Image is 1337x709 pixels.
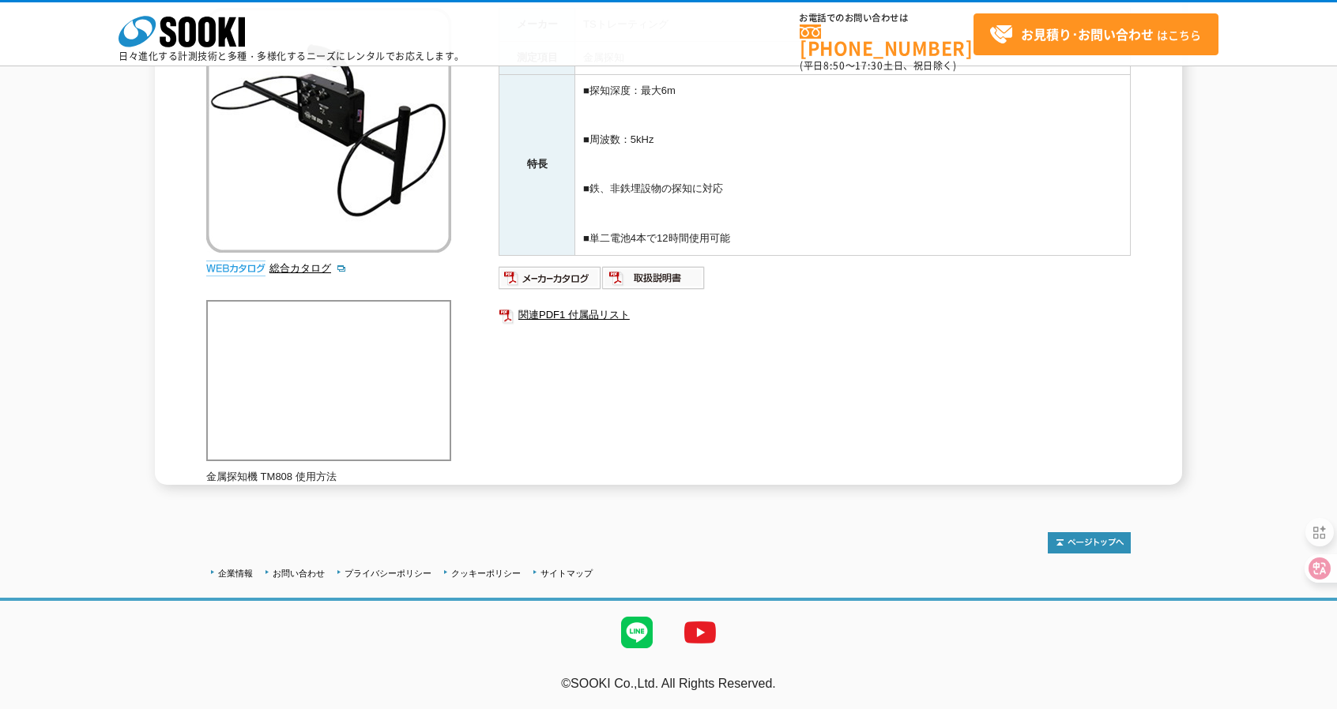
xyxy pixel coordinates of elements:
img: 取扱説明書 [602,265,706,291]
a: お問い合わせ [273,568,325,578]
a: お見積り･お問い合わせはこちら [974,13,1218,55]
span: はこちら [989,23,1201,47]
span: 17:30 [855,58,883,73]
a: プライバシーポリシー [345,568,431,578]
a: 関連PDF1 付属品リスト [499,305,1131,325]
td: ■探知深度：最大6m ■周波数：5kHz ■鉄、非鉄埋設物の探知に対応 ■単二電池4本で12時間使用可能 [575,74,1131,255]
img: トップページへ [1048,532,1131,553]
a: クッキーポリシー [451,568,521,578]
img: webカタログ [206,261,266,276]
img: YouTube [668,601,732,664]
span: (平日 ～ 土日、祝日除く) [800,58,956,73]
a: 取扱説明書 [602,276,706,287]
a: テストMail [1276,693,1337,707]
img: LINE [605,601,668,664]
p: 日々進化する計測技術と多種・多様化するニーズにレンタルでお応えします。 [119,51,465,61]
img: メーカーカタログ [499,265,602,291]
strong: お見積り･お問い合わせ [1021,24,1154,43]
a: サイトマップ [540,568,593,578]
span: お電話でのお問い合わせは [800,13,974,23]
a: [PHONE_NUMBER] [800,24,974,57]
p: 金属探知機 TM808 使用方法 [206,469,451,486]
img: 金属探知機 TM808 [206,8,451,253]
span: 8:50 [823,58,846,73]
th: 特長 [499,74,575,255]
a: メーカーカタログ [499,276,602,287]
a: 企業情報 [218,568,253,578]
a: 総合カタログ [269,262,347,274]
